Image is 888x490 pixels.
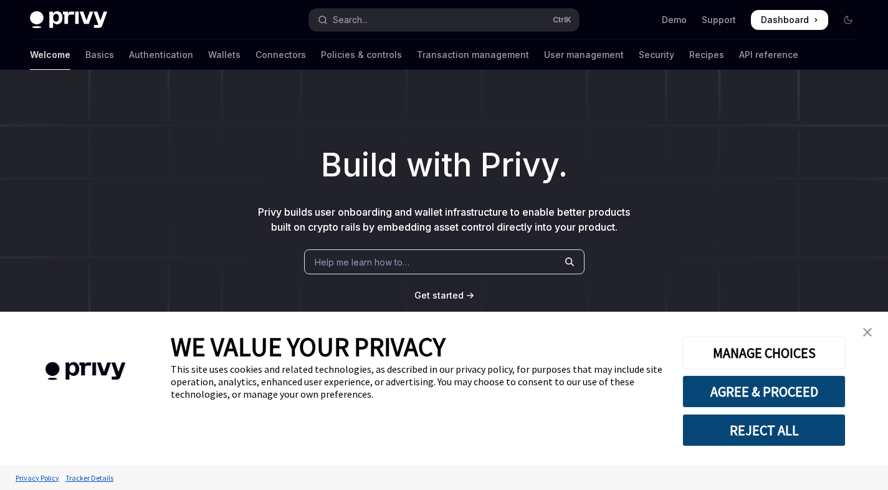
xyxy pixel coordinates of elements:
[255,40,306,70] a: Connectors
[838,10,858,30] button: Toggle dark mode
[662,14,687,26] a: Demo
[12,467,62,489] a: Privacy Policy
[208,40,241,70] a: Wallets
[129,40,193,70] a: Authentication
[639,40,674,70] a: Security
[553,15,571,25] span: Ctrl K
[85,40,114,70] a: Basics
[321,40,402,70] a: Policies & controls
[19,344,152,398] img: company logo
[739,40,798,70] a: API reference
[315,256,409,269] span: Help me learn how to…
[171,330,446,363] span: WE VALUE YOUR PRIVACY
[171,363,664,400] div: This site uses cookies and related technologies, as described in our privacy policy, for purposes...
[333,12,368,27] div: Search...
[414,290,464,300] span: Get started
[855,320,880,345] a: close banner
[30,40,70,70] a: Welcome
[30,11,107,29] img: dark logo
[751,10,828,30] a: Dashboard
[682,414,846,446] button: REJECT ALL
[702,14,736,26] a: Support
[20,141,868,190] h1: Build with Privy.
[682,375,846,408] button: AGREE & PROCEED
[414,289,464,302] a: Get started
[689,40,724,70] a: Recipes
[417,40,529,70] a: Transaction management
[863,328,872,337] img: close banner
[62,467,117,489] a: Tracker Details
[682,337,846,369] button: MANAGE CHOICES
[258,206,630,233] span: Privy builds user onboarding and wallet infrastructure to enable better products built on crypto ...
[761,14,809,26] span: Dashboard
[309,9,578,31] button: Open search
[544,40,624,70] a: User management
